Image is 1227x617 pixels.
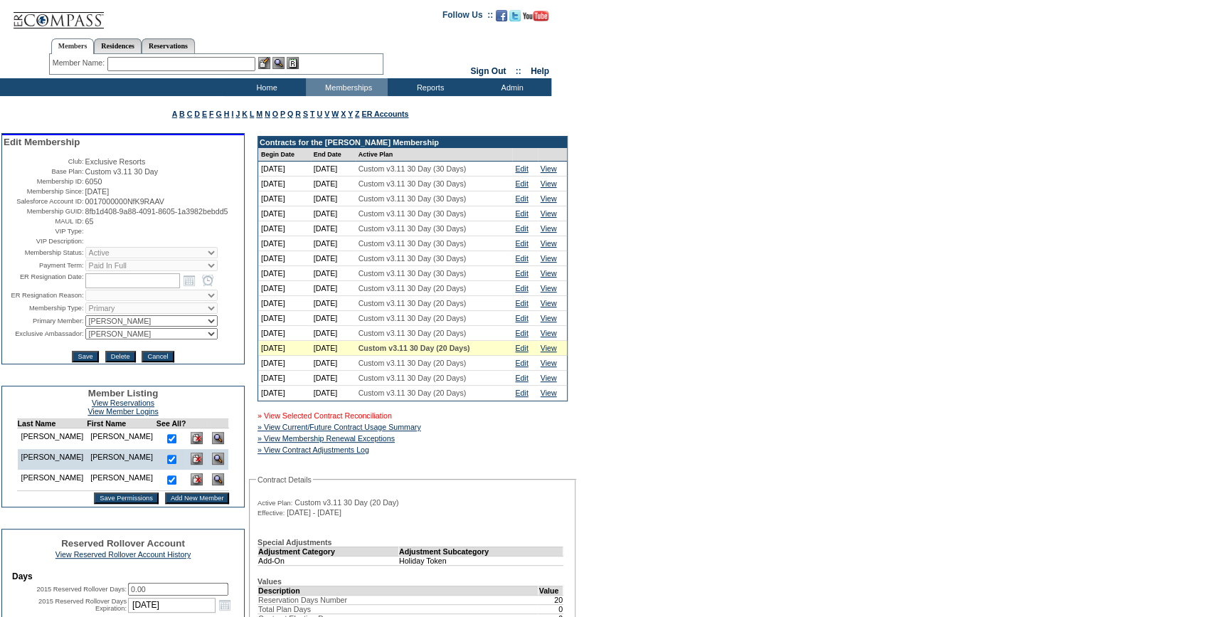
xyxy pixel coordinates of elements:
span: Custom v3.11 30 Day (20 Days) [358,359,467,367]
a: Subscribe to our YouTube Channel [523,14,548,23]
span: Custom v3.11 30 Day (30 Days) [358,209,467,218]
td: Exclusive Ambassador: [4,328,84,339]
td: Begin Date [258,148,311,162]
td: Membership ID: [4,177,84,186]
span: Total Plan Days [258,605,311,613]
a: D [194,110,200,118]
a: Z [355,110,360,118]
span: Custom v3.11 30 Day (20 Days) [358,374,467,382]
td: ER Resignation Reason: [4,290,84,301]
div: Member Name: [53,57,107,69]
a: M [256,110,262,118]
img: Become our fan on Facebook [496,10,507,21]
a: Open the calendar popup. [181,273,197,288]
a: I [231,110,233,118]
a: V [324,110,329,118]
label: 2015 Reserved Rollover Days: [36,586,127,593]
span: 0017000000NfK9RAAV [85,197,164,206]
a: Help [531,66,549,76]
img: Delete [191,432,203,444]
td: [DATE] [258,191,311,206]
td: Admin [469,78,551,96]
a: » View Selected Contract Reconciliation [257,411,392,420]
td: [PERSON_NAME] [17,470,87,491]
td: [DATE] [258,311,311,326]
td: [DATE] [258,176,311,191]
a: View Reservations [92,399,154,407]
span: Member Listing [88,388,159,399]
a: Edit [515,254,528,263]
span: [DATE] [85,187,110,196]
a: X [341,110,346,118]
img: b_edit.gif [258,57,270,69]
td: [DATE] [311,371,356,386]
td: Active Plan [356,148,513,162]
img: View Dashboard [212,453,224,465]
td: [DATE] [311,206,356,221]
span: Reservation Days Number [258,596,347,604]
td: MAUL ID: [4,217,84,226]
a: P [280,110,285,118]
td: [PERSON_NAME] [87,449,156,470]
input: Cancel [142,351,174,362]
td: [DATE] [258,236,311,251]
td: 20 [538,595,563,604]
a: View [541,209,557,218]
a: T [310,110,315,118]
span: Custom v3.11 30 Day (30 Days) [358,239,467,248]
td: First Name [87,419,156,428]
a: N [265,110,270,118]
b: Special Adjustments [257,538,331,547]
a: G [216,110,221,118]
a: H [224,110,230,118]
a: Edit [515,179,528,188]
a: F [209,110,214,118]
span: Effective: [257,509,285,517]
td: [DATE] [258,371,311,386]
a: Members [51,38,95,54]
a: Edit [515,314,528,322]
a: Become our fan on Facebook [496,14,507,23]
a: K [242,110,248,118]
span: Custom v3.11 30 Day (30 Days) [358,269,467,278]
td: [DATE] [311,341,356,356]
a: Sign Out [470,66,506,76]
td: See All? [156,419,186,428]
td: [DATE] [258,281,311,296]
a: Reservations [142,38,195,53]
td: [DATE] [311,281,356,296]
td: [DATE] [311,221,356,236]
td: Description [258,586,538,595]
td: Membership Type: [4,302,84,314]
td: [DATE] [311,296,356,311]
a: View [541,239,557,248]
td: Membership Since: [4,187,84,196]
td: Last Name [17,419,87,428]
a: Edit [515,389,528,397]
td: VIP Description: [4,237,84,246]
td: [DATE] [311,311,356,326]
span: Custom v3.11 30 Day [85,167,158,176]
td: Holiday Token [398,556,563,565]
span: Reserved Rollover Account [61,538,185,549]
a: U [317,110,322,118]
td: [DATE] [311,162,356,176]
td: Membership Status: [4,247,84,258]
td: [DATE] [258,386,311,401]
legend: Contract Details [256,475,313,484]
a: Edit [515,164,528,173]
a: View [541,344,557,352]
img: Delete [191,473,203,485]
td: 0 [538,604,563,613]
td: [DATE] [311,236,356,251]
img: Delete [191,453,203,465]
td: Membership GUID: [4,207,84,216]
a: J [235,110,240,118]
a: Follow us on Twitter [509,14,521,23]
td: Payment Term: [4,260,84,271]
img: Reservations [287,57,299,69]
td: [PERSON_NAME] [87,470,156,491]
a: S [303,110,308,118]
a: » View Current/Future Contract Usage Summary [257,423,421,431]
td: Salesforce Account ID: [4,197,84,206]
